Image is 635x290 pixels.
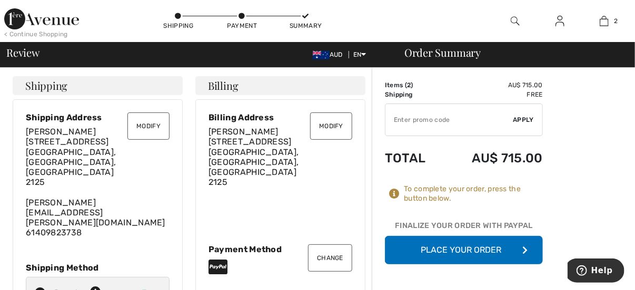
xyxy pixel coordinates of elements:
span: EN [353,51,366,58]
img: My Bag [600,15,609,27]
div: Payment [226,21,258,30]
div: Shipping [163,21,194,30]
span: [STREET_ADDRESS] [GEOGRAPHIC_DATA], [GEOGRAPHIC_DATA], [GEOGRAPHIC_DATA] 2125 [26,137,116,187]
span: Billing [208,80,238,91]
a: 2 [583,15,626,27]
div: Order Summary [392,47,629,58]
span: 2 [614,16,618,26]
div: < Continue Shopping [4,29,68,39]
td: Free [442,90,543,99]
span: [PERSON_NAME] [26,127,96,137]
span: [PERSON_NAME] [209,127,279,137]
td: AU$ 715.00 [442,80,543,90]
img: 1ère Avenue [4,8,79,29]
div: Finalize Your Order with PayPal [385,220,543,236]
div: Payment Method [209,244,352,254]
div: To complete your order, press the button below. [404,184,543,203]
a: Sign In [547,15,573,28]
td: AU$ 715.00 [442,140,543,176]
div: Billing Address [209,112,352,122]
span: AUD [313,51,347,58]
span: Review [6,47,39,58]
span: [STREET_ADDRESS] [GEOGRAPHIC_DATA], [GEOGRAPHIC_DATA], [GEOGRAPHIC_DATA] 2125 [209,137,299,187]
div: Shipping Method [26,263,170,273]
td: Items ( ) [385,80,442,90]
img: Australian Dollar [313,51,330,59]
td: Shipping [385,90,442,99]
span: 2 [407,81,411,89]
div: Summary [290,21,321,30]
img: search the website [511,15,520,27]
span: Shipping [25,80,67,91]
button: Change [308,244,352,272]
iframe: Opens a widget where you can find more information [568,258,624,285]
div: [PERSON_NAME][EMAIL_ADDRESS][PERSON_NAME][DOMAIN_NAME] 61409823738 [26,127,170,237]
div: Shipping Address [26,112,170,122]
button: Modify [127,112,170,140]
button: Place Your Order [385,236,543,264]
span: Apply [513,115,534,125]
td: Total [385,140,442,176]
img: My Info [555,15,564,27]
button: Modify [310,112,352,140]
input: Promo code [385,104,513,136]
